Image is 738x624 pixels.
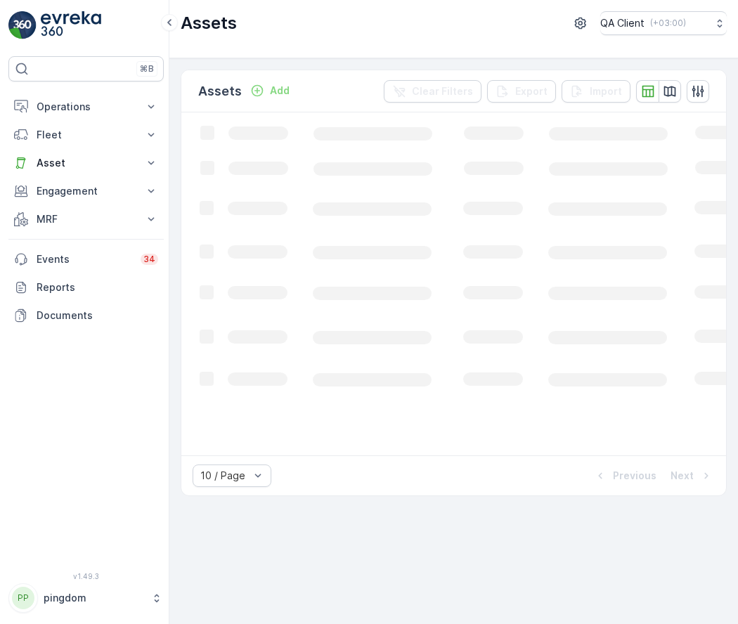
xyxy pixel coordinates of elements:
[37,184,136,198] p: Engagement
[613,469,656,483] p: Previous
[562,80,630,103] button: Import
[515,84,548,98] p: Export
[8,11,37,39] img: logo
[143,254,155,265] p: 34
[8,273,164,301] a: Reports
[671,469,694,483] p: Next
[44,591,144,605] p: pingdom
[270,84,290,98] p: Add
[592,467,658,484] button: Previous
[8,121,164,149] button: Fleet
[8,93,164,121] button: Operations
[8,177,164,205] button: Engagement
[487,80,556,103] button: Export
[8,572,164,580] span: v 1.49.3
[8,245,164,273] a: Events34
[669,467,715,484] button: Next
[600,11,727,35] button: QA Client(+03:00)
[41,11,101,39] img: logo_light-DOdMpM7g.png
[8,583,164,613] button: PPpingdom
[37,156,136,170] p: Asset
[37,128,136,142] p: Fleet
[140,63,154,74] p: ⌘B
[181,12,237,34] p: Assets
[590,84,622,98] p: Import
[8,205,164,233] button: MRF
[600,16,645,30] p: QA Client
[37,252,132,266] p: Events
[37,100,136,114] p: Operations
[37,212,136,226] p: MRF
[8,149,164,177] button: Asset
[37,308,158,323] p: Documents
[12,587,34,609] div: PP
[245,82,295,99] button: Add
[198,82,242,101] p: Assets
[8,301,164,330] a: Documents
[650,18,686,29] p: ( +03:00 )
[37,280,158,294] p: Reports
[412,84,473,98] p: Clear Filters
[384,80,481,103] button: Clear Filters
